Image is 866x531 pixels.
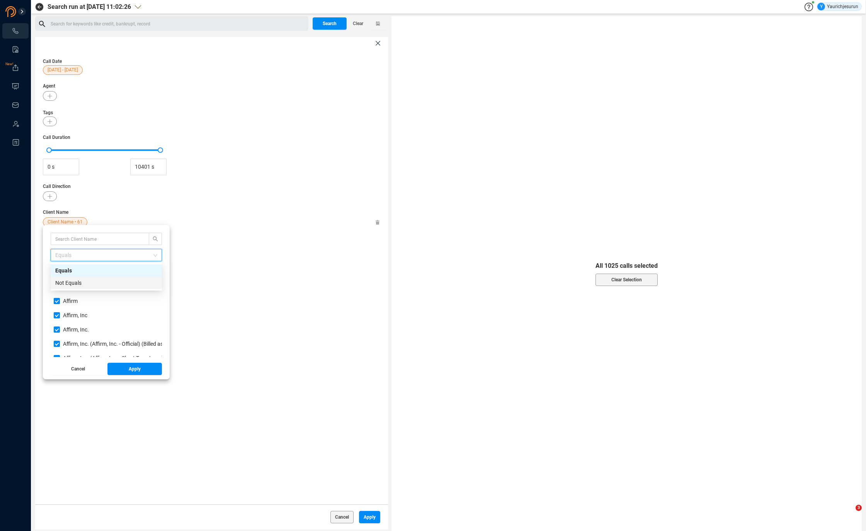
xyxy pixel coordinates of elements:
[817,3,858,10] div: Yaurichjesurun
[63,341,201,347] span: Affirm, Inc. (Affirm, Inc. - Official) (Billed as Focus Camera)
[55,279,157,287] div: Not Equals
[2,42,29,57] li: Smart Reports
[43,235,380,242] span: Client 2
[595,261,658,271] span: All 1025 calls selected
[55,249,157,261] span: Equals
[63,312,87,318] span: Affirm, Inc
[323,17,337,30] span: Search
[55,266,157,275] div: Equals
[51,277,162,289] div: Not Equals
[43,260,380,267] span: Agent disposition
[347,17,370,30] button: Clear
[51,264,162,277] div: Equals
[129,363,141,375] span: Apply
[55,235,137,243] input: Search Client Name
[820,3,823,10] span: Y
[48,2,131,12] span: Search run at [DATE] 11:02:26
[364,511,376,523] span: Apply
[149,236,162,242] span: search
[63,326,89,333] span: Affirm, Inc.
[335,511,349,523] span: Cancel
[856,505,862,511] span: 3
[5,56,13,72] span: New!
[54,283,162,357] div: grid
[43,59,62,64] span: Call Date
[48,65,78,75] span: [DATE] - [DATE]
[43,209,380,216] span: Client Name
[63,298,78,304] span: Affirm
[71,363,85,375] span: Cancel
[353,17,363,30] span: Clear
[2,23,29,39] li: Interactions
[43,110,53,115] span: Tags
[12,64,19,72] a: New!
[48,217,83,227] span: Client Name • 61
[359,511,380,523] button: Apply
[2,60,29,76] li: Exports
[5,6,48,17] img: prodigal-logo
[330,511,354,523] button: Cancel
[2,79,29,94] li: Visuals
[63,355,222,361] span: Affirm, Inc. (Affirm, Inc. - Short Term Loan) (Billed as Invicta Stores)
[2,97,29,113] li: Inbox
[43,83,380,90] span: Agent
[43,183,380,190] span: Call Direction
[611,274,642,286] span: Clear Selection
[595,274,658,286] button: Clear Selection
[840,505,858,523] iframe: Intercom live chat
[43,134,380,141] span: Call Duration
[313,17,347,30] button: Search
